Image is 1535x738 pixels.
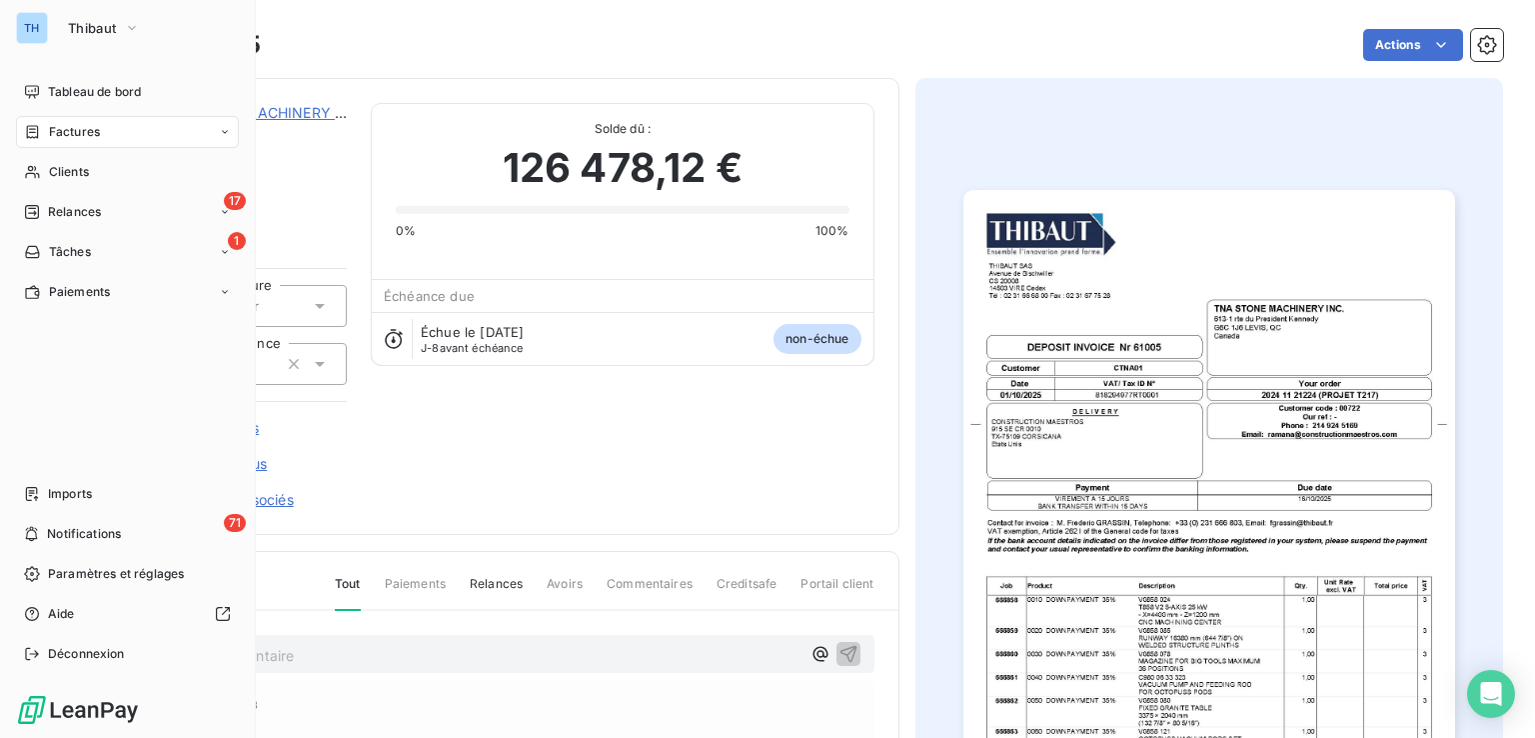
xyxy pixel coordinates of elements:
[48,565,184,583] span: Paramètres et réglages
[396,222,416,240] span: 0%
[396,120,848,138] span: Solde dû :
[470,575,523,609] span: Relances
[421,341,439,355] span: J-8
[49,283,110,301] span: Paiements
[228,232,246,250] span: 1
[49,243,91,261] span: Tâches
[48,203,101,221] span: Relances
[157,104,365,121] a: TNA STONE MACHINERY INC.
[16,694,140,726] img: Logo LeanPay
[1363,29,1463,61] button: Actions
[503,138,743,198] span: 126 478,12 €
[224,514,246,532] span: 71
[800,575,873,609] span: Portail client
[16,12,48,44] div: TH
[773,324,860,354] span: non-échue
[48,605,75,623] span: Aide
[384,288,475,304] span: Échéance due
[1467,670,1515,718] div: Open Intercom Messenger
[421,324,524,340] span: Échue le [DATE]
[16,598,239,630] a: Aide
[48,83,141,101] span: Tableau de bord
[607,575,693,609] span: Commentaires
[815,222,849,240] span: 100%
[224,192,246,210] span: 17
[68,20,116,36] span: Thibaut
[48,645,125,663] span: Déconnexion
[47,525,121,543] span: Notifications
[547,575,583,609] span: Avoirs
[421,342,524,354] span: avant échéance
[49,123,100,141] span: Factures
[335,575,361,611] span: Tout
[48,485,92,503] span: Imports
[717,575,777,609] span: Creditsafe
[49,163,89,181] span: Clients
[385,575,446,609] span: Paiements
